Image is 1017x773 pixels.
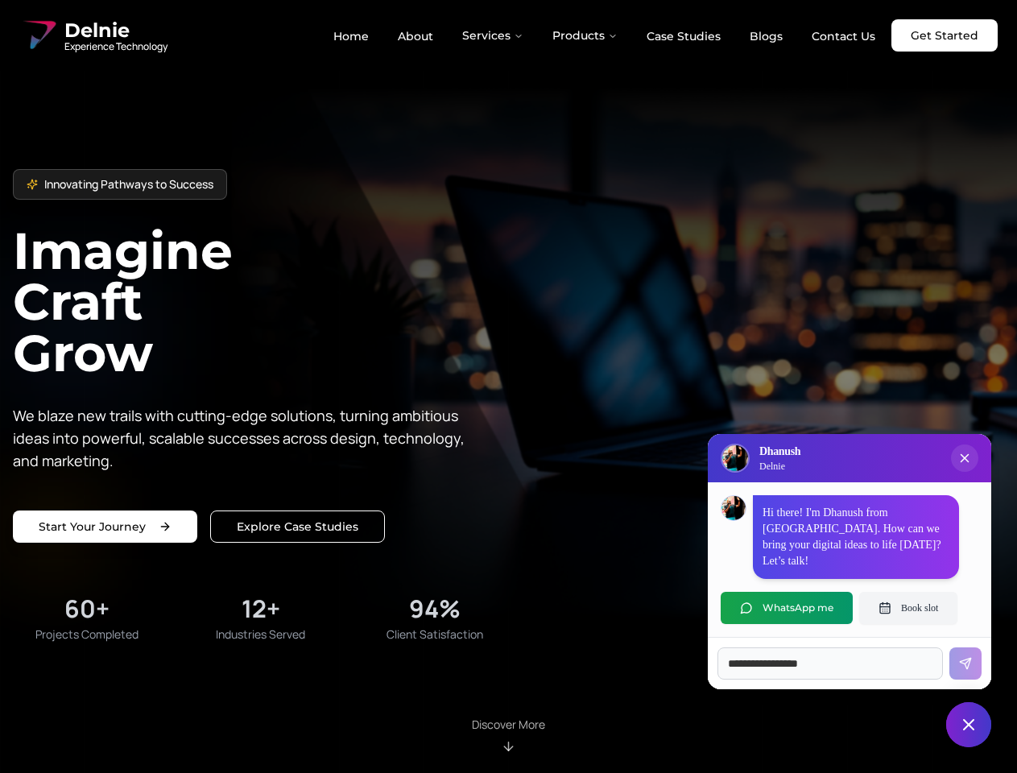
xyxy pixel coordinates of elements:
button: Close chat [946,702,991,747]
button: Close chat popup [951,444,978,472]
span: Innovating Pathways to Success [44,176,213,192]
p: Delnie [759,460,800,473]
div: 94% [409,594,461,623]
span: Industries Served [216,626,305,643]
span: Projects Completed [35,626,138,643]
h1: Imagine Craft Grow [13,225,509,378]
button: Services [449,19,536,52]
a: Contact Us [799,23,888,50]
p: Discover More [472,717,545,733]
a: Delnie Logo Full [19,16,167,55]
span: Experience Technology [64,40,167,53]
button: Book slot [859,592,957,624]
div: Scroll to About section [472,717,545,754]
a: Explore our solutions [210,511,385,543]
span: Client Satisfaction [387,626,483,643]
div: 12+ [242,594,280,623]
a: Case Studies [634,23,734,50]
a: Start your project with us [13,511,197,543]
span: Delnie [64,18,167,43]
p: Hi there! I'm Dhanush from [GEOGRAPHIC_DATA]. How can we bring your digital ideas to life [DATE]?... [763,505,949,569]
img: Dhanush [721,496,746,520]
img: Delnie Logo [19,16,58,55]
button: Products [540,19,630,52]
p: We blaze new trails with cutting-edge solutions, turning ambitious ideas into powerful, scalable ... [13,404,477,472]
nav: Main [320,19,888,52]
button: WhatsApp me [721,592,853,624]
h3: Dhanush [759,444,800,460]
a: About [385,23,446,50]
div: 60+ [64,594,110,623]
img: Delnie Logo [722,445,748,471]
a: Blogs [737,23,796,50]
a: Home [320,23,382,50]
a: Get Started [891,19,998,52]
